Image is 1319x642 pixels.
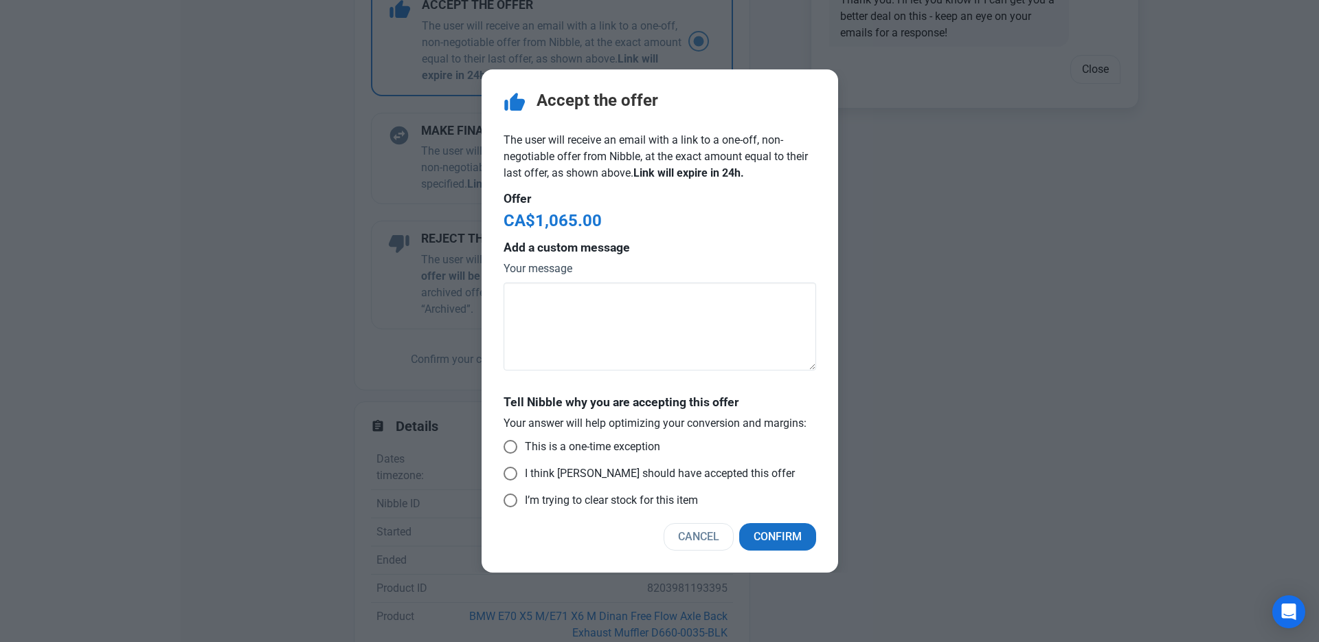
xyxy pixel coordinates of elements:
h4: Offer [504,192,816,206]
button: Cancel [664,523,734,551]
span: I’m trying to clear stock for this item [517,494,698,507]
h4: Add a custom message [504,241,816,255]
h2: Accept the offer [537,91,658,110]
h2: CA$1,065.00 [504,212,816,230]
div: Open Intercom Messenger [1272,595,1305,628]
label: Your message [504,261,816,277]
h4: Tell Nibble why you are accepting this offer [504,396,816,410]
p: The user will receive an email with a link to a one-off, non-negotiable offer from Nibble, at the... [504,132,816,181]
span: This is a one-time exception [517,440,660,454]
span: Confirm [754,529,802,545]
span: thumb_up [504,91,526,113]
span: Cancel [678,529,719,545]
b: Link will expire in 24h. [633,166,744,179]
button: Confirm [739,523,816,551]
p: Your answer will help optimizing your conversion and margins: [504,415,816,432]
span: I think [PERSON_NAME] should have accepted this offer [517,467,795,480]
